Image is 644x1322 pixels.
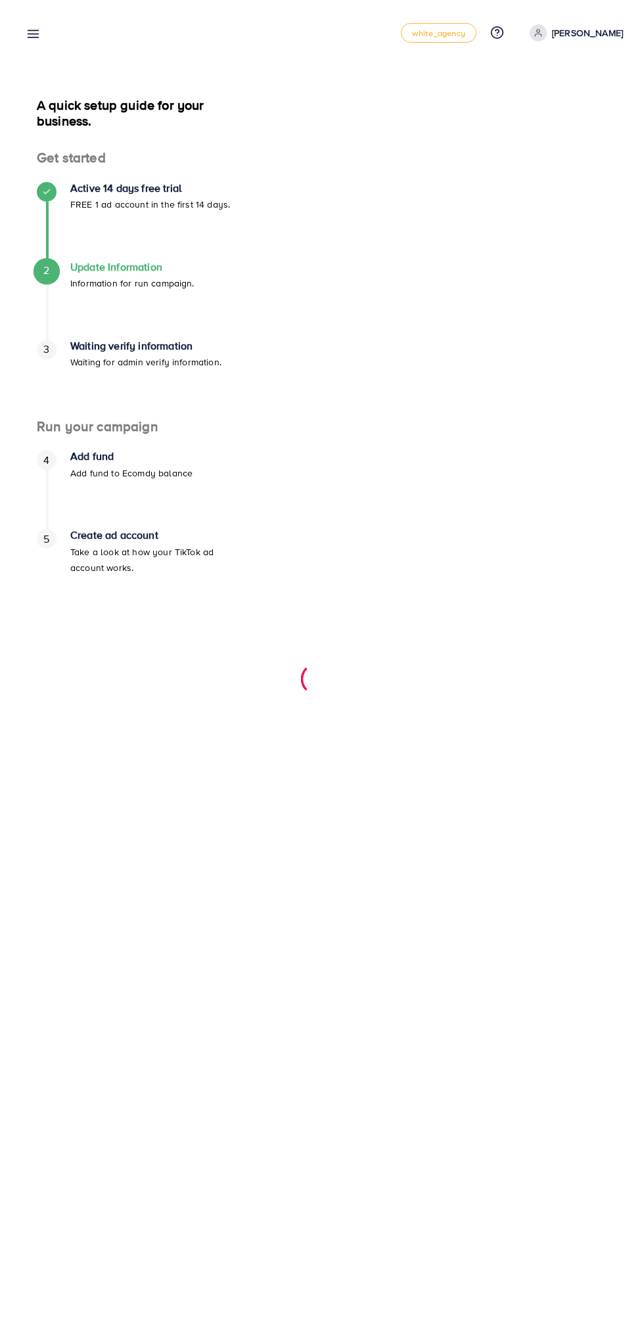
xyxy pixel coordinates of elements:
p: Take a look at how your TikTok ad account works. [70,544,244,576]
li: Active 14 days free trial [21,182,260,261]
p: [PERSON_NAME] [552,25,623,41]
h4: Get started [21,150,260,166]
h4: Waiting verify information [70,340,221,352]
li: Waiting verify information [21,340,260,419]
p: Add fund to Ecomdy balance [70,465,193,481]
p: Information for run campaign. [70,275,195,291]
h4: A quick setup guide for your business. [21,97,260,129]
h4: Active 14 days free trial [70,182,230,194]
span: white_agency [412,29,465,37]
span: 5 [43,532,49,547]
span: 2 [43,263,49,278]
h4: Run your campaign [21,419,260,435]
p: Waiting for admin verify information. [70,354,221,370]
h4: Create ad account [70,529,244,541]
span: 3 [43,342,49,357]
span: 4 [43,453,49,468]
a: [PERSON_NAME] [524,24,623,41]
li: Create ad account [21,529,260,608]
h4: Update Information [70,261,195,273]
h4: Add fund [70,450,193,463]
li: Update Information [21,261,260,340]
a: white_agency [401,23,476,43]
p: FREE 1 ad account in the first 14 days. [70,196,230,212]
li: Add fund [21,450,260,529]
